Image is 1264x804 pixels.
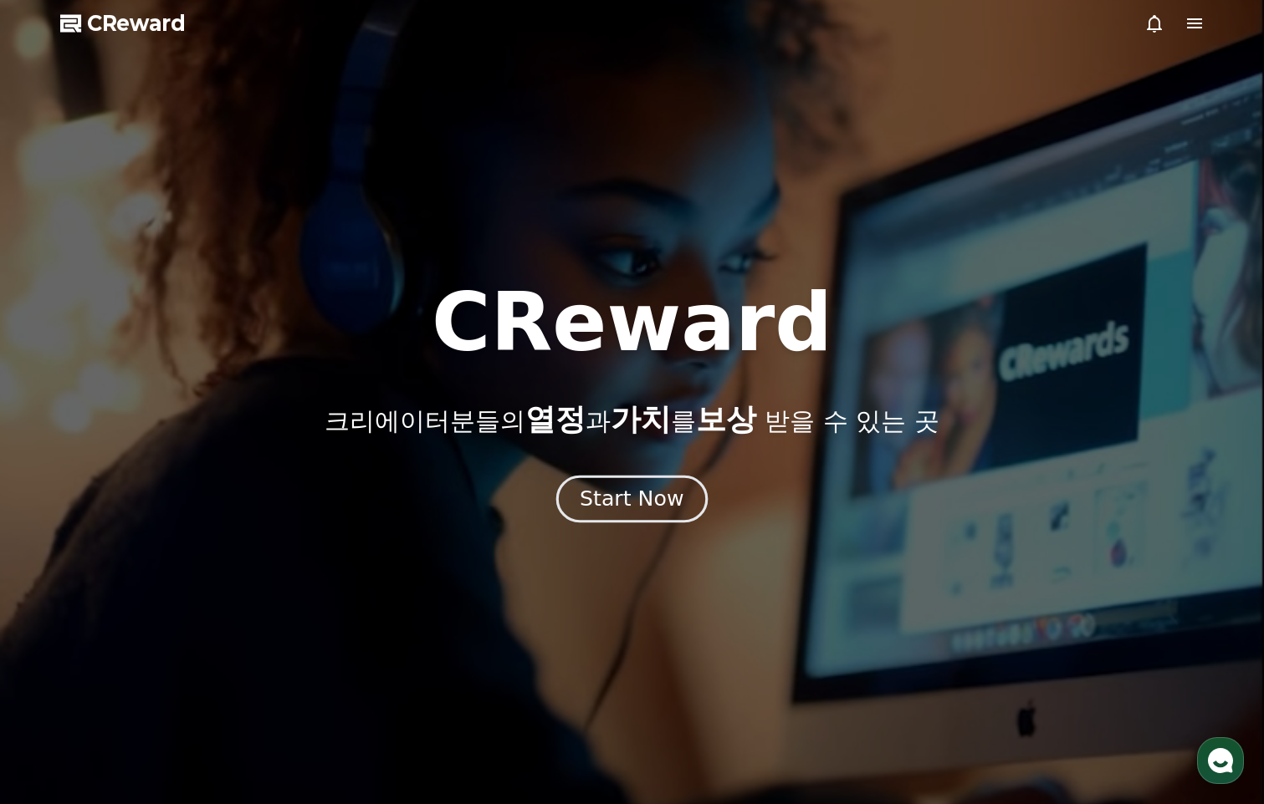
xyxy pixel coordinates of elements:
[153,556,173,569] span: 대화
[325,403,939,436] p: 크리에이터분들의 과 를 받을 수 있는 곳
[432,282,832,363] h1: CReward
[580,485,683,513] div: Start Now
[216,530,321,572] a: 설정
[560,493,704,509] a: Start Now
[696,402,756,436] span: 보상
[611,402,671,436] span: 가치
[53,555,63,568] span: 홈
[525,402,586,436] span: 열정
[60,10,186,37] a: CReward
[87,10,186,37] span: CReward
[110,530,216,572] a: 대화
[5,530,110,572] a: 홈
[556,476,708,523] button: Start Now
[258,555,279,568] span: 설정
